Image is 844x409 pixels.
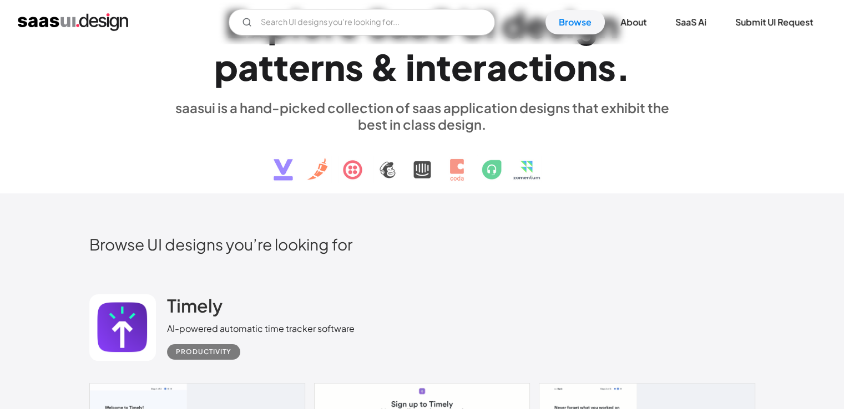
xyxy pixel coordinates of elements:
[214,45,238,88] div: p
[176,345,231,359] div: Productivity
[487,45,507,88] div: a
[577,45,598,88] div: n
[529,45,544,88] div: t
[436,45,451,88] div: t
[324,45,345,88] div: n
[616,45,630,88] div: .
[18,13,128,31] a: home
[238,45,259,88] div: a
[370,45,399,88] div: &
[598,45,616,88] div: s
[366,3,389,45] div: S
[254,132,590,190] img: text, icon, saas logo
[259,45,274,88] div: t
[89,234,755,254] h2: Browse UI designs you’re looking for
[415,45,436,88] div: n
[167,294,223,322] a: Timely
[389,3,410,45] div: a
[544,45,553,88] div: i
[310,45,324,88] div: r
[607,10,660,34] a: About
[274,45,289,88] div: t
[167,99,678,132] div: saasui is a hand-picked collection of saas application designs that exhibit the best in class des...
[406,45,415,88] div: i
[553,45,577,88] div: o
[345,45,363,88] div: s
[229,9,495,35] input: Search UI designs you're looking for...
[722,10,826,34] a: Submit UI Request
[167,294,223,316] h2: Timely
[229,9,495,35] form: Email Form
[662,10,720,34] a: SaaS Ai
[451,45,473,88] div: e
[507,45,529,88] div: c
[545,10,605,34] a: Browse
[167,3,678,88] h1: Explore SaaS UI design patterns & interactions.
[167,322,355,335] div: AI-powered automatic time tracker software
[473,45,487,88] div: r
[289,45,310,88] div: e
